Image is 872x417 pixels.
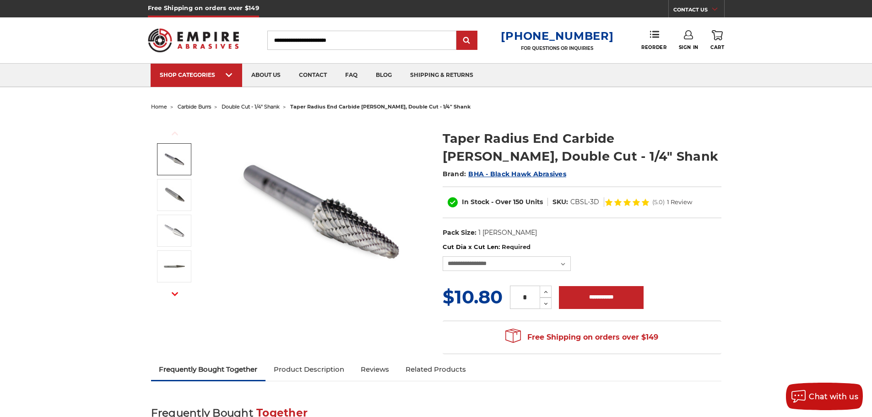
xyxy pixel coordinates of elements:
button: Chat with us [786,383,863,410]
a: [PHONE_NUMBER] [501,29,613,43]
a: Reorder [641,30,666,50]
a: BHA - Black Hawk Abrasives [468,170,566,178]
img: SL-3 taper radius end shape carbide burr 1/4" shank [163,255,186,278]
img: Taper with radius end carbide bur 1/4" shank [163,148,186,171]
button: Previous [164,124,186,143]
img: Taper radius end double cut carbide burr - 1/4 inch shank [163,184,186,206]
a: Related Products [397,359,474,379]
input: Submit [458,32,476,50]
span: In Stock [462,198,489,206]
span: 1 Review [667,199,692,205]
img: Taper with radius end carbide bur 1/4" shank [229,120,412,303]
img: SL-4D taper shape carbide burr with 1/4 inch shank [163,219,186,242]
a: CONTACT US [673,5,724,17]
a: faq [336,64,367,87]
label: Cut Dia x Cut Len: [443,243,721,252]
dt: SKU: [552,197,568,207]
span: (5.0) [652,199,665,205]
dt: Pack Size: [443,228,477,238]
span: Free Shipping on orders over $149 [505,328,658,347]
div: SHOP CATEGORIES [160,71,233,78]
a: shipping & returns [401,64,482,87]
span: Sign In [679,44,699,50]
button: Next [164,284,186,304]
span: Cart [710,44,724,50]
h1: Taper Radius End Carbide [PERSON_NAME], Double Cut - 1/4" Shank [443,130,721,165]
span: $10.80 [443,286,503,308]
a: Reviews [352,359,397,379]
a: about us [242,64,290,87]
span: Units [525,198,543,206]
small: Required [502,243,531,250]
span: Brand: [443,170,466,178]
span: - Over [491,198,511,206]
span: Chat with us [809,392,858,401]
img: Empire Abrasives [148,22,239,58]
a: Frequently Bought Together [151,359,266,379]
span: taper radius end carbide [PERSON_NAME], double cut - 1/4" shank [290,103,471,110]
a: contact [290,64,336,87]
a: blog [367,64,401,87]
a: double cut - 1/4" shank [222,103,280,110]
a: Product Description [265,359,352,379]
a: carbide burrs [178,103,211,110]
span: 150 [513,198,524,206]
dd: 1 [PERSON_NAME] [478,228,537,238]
a: home [151,103,167,110]
a: Cart [710,30,724,50]
span: Reorder [641,44,666,50]
dd: CBSL-3D [570,197,599,207]
p: FOR QUESTIONS OR INQUIRIES [501,45,613,51]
